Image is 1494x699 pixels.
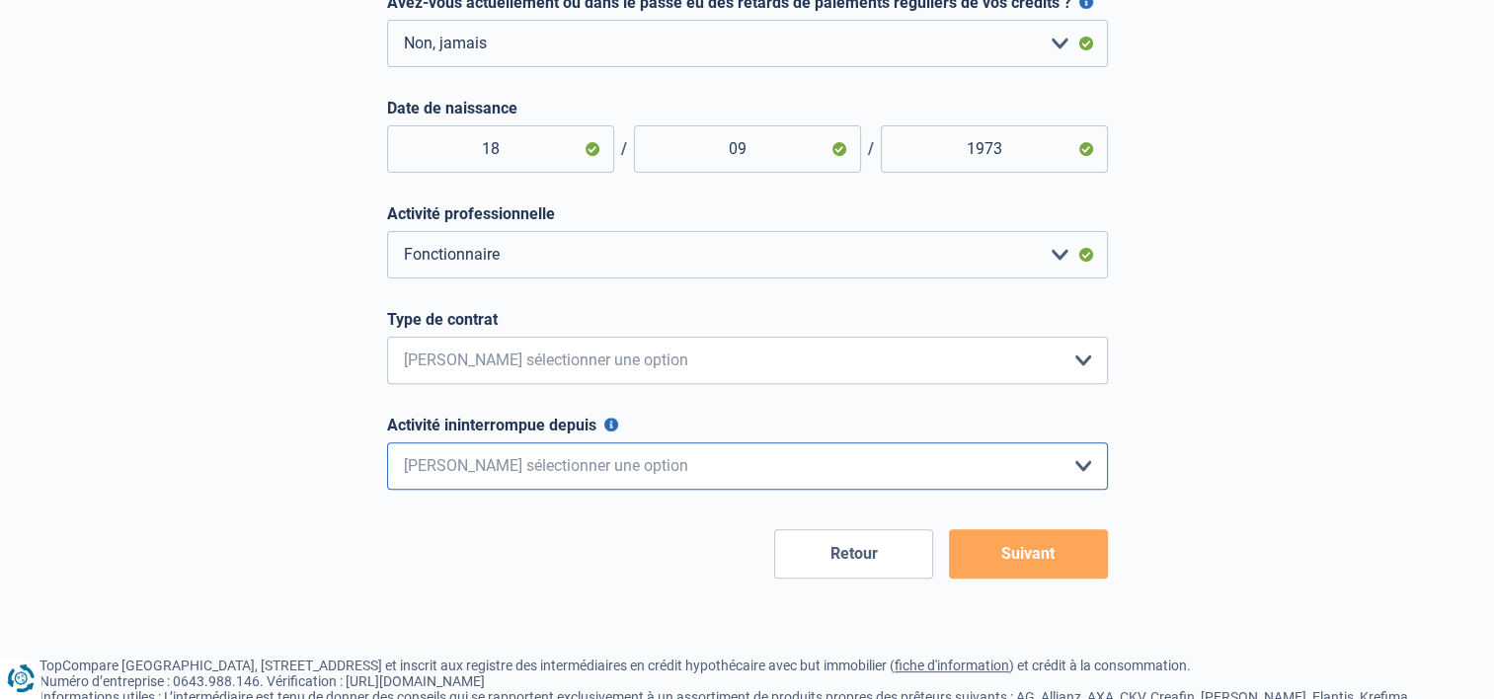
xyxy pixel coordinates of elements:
label: Activité professionnelle [387,204,1108,223]
a: fiche d'information [895,658,1009,673]
img: Advertisement [5,116,6,117]
span: / [861,139,881,158]
input: Année (AAAA) [881,125,1108,173]
input: Jour (JJ) [387,125,614,173]
label: Activité ininterrompue depuis [387,416,1108,434]
input: Mois (MM) [634,125,861,173]
span: / [614,139,634,158]
button: Suivant [949,529,1108,579]
button: Retour [774,529,933,579]
label: Date de naissance [387,99,1108,117]
label: Type de contrat [387,310,1108,329]
button: Activité ininterrompue depuis [604,418,618,431]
